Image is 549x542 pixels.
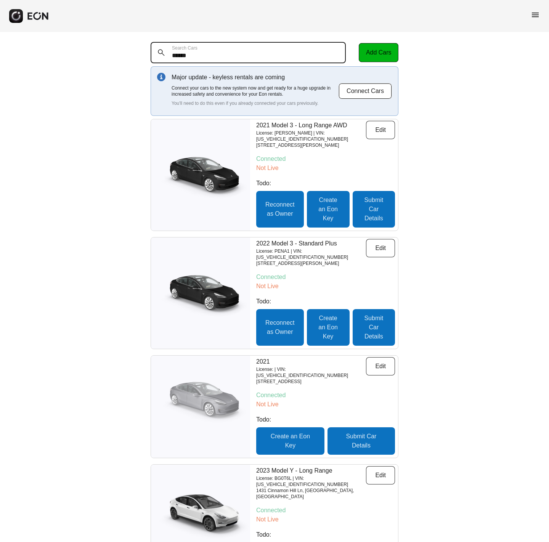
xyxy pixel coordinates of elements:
[359,43,398,62] button: Add Cars
[366,357,395,375] button: Edit
[151,489,250,539] img: car
[151,268,250,318] img: car
[256,466,366,475] p: 2023 Model Y - Long Range
[256,154,395,164] p: Connected
[256,506,395,515] p: Connected
[256,357,366,366] p: 2021
[339,83,392,99] button: Connect Cars
[366,466,395,484] button: Edit
[151,382,250,431] img: car
[353,309,395,346] button: Submit Car Details
[256,366,366,378] p: License: | VIN: [US_VEHICLE_IDENTIFICATION_NUMBER]
[256,191,304,228] button: Reconnect as Owner
[256,530,395,539] p: Todo:
[366,121,395,139] button: Edit
[256,260,366,266] p: [STREET_ADDRESS][PERSON_NAME]
[256,391,395,400] p: Connected
[256,282,395,291] p: Not Live
[307,191,350,228] button: Create an Eon Key
[256,142,366,148] p: [STREET_ADDRESS][PERSON_NAME]
[256,248,366,260] p: License: PENA1 | VIN: [US_VEHICLE_IDENTIFICATION_NUMBER]
[172,85,339,97] p: Connect your cars to the new system now and get ready for a huge upgrade in increased safety and ...
[151,150,250,200] img: car
[157,73,165,81] img: info
[256,130,366,142] p: License: [PERSON_NAME] | VIN: [US_VEHICLE_IDENTIFICATION_NUMBER]
[256,400,395,409] p: Not Live
[256,487,366,500] p: 1431 Cinnamon Hill Ln, [GEOGRAPHIC_DATA], [GEOGRAPHIC_DATA]
[256,179,395,188] p: Todo:
[256,415,395,424] p: Todo:
[172,100,339,106] p: You'll need to do this even if you already connected your cars previously.
[256,515,395,524] p: Not Live
[256,239,366,248] p: 2022 Model 3 - Standard Plus
[172,73,339,82] p: Major update - keyless rentals are coming
[307,309,350,346] button: Create an Eon Key
[256,121,366,130] p: 2021 Model 3 - Long Range AWD
[327,427,395,455] button: Submit Car Details
[366,239,395,257] button: Edit
[531,10,540,19] span: menu
[256,378,366,385] p: [STREET_ADDRESS]
[256,297,395,306] p: Todo:
[256,427,324,455] button: Create an Eon Key
[172,45,197,51] label: Search Cars
[256,309,304,346] button: Reconnect as Owner
[256,273,395,282] p: Connected
[256,164,395,173] p: Not Live
[256,475,366,487] p: License: BG0T6L | VIN: [US_VEHICLE_IDENTIFICATION_NUMBER]
[353,191,395,228] button: Submit Car Details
